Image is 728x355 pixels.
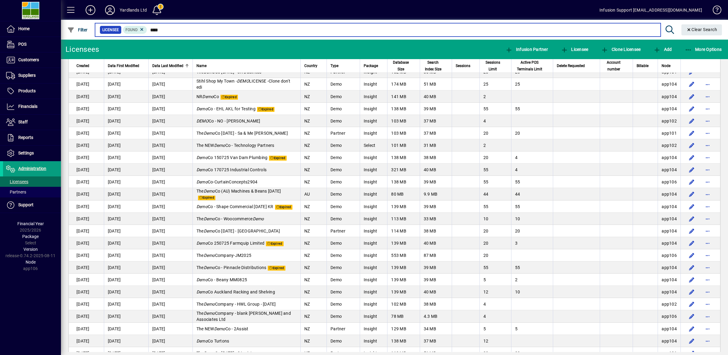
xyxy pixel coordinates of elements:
span: Delete Requested [557,62,585,69]
td: 33 MB [420,213,452,225]
td: [DATE] [104,225,148,237]
span: Expired [257,107,274,112]
span: Country [304,62,317,69]
td: 40 MB [420,164,452,176]
div: Delete Requested [557,62,596,69]
td: Insight [360,213,387,225]
span: NR Co [196,94,219,99]
td: [DATE] [69,176,104,188]
span: Co - Shape Commercial [DATE] KR [196,204,274,209]
td: 103 MB [387,127,419,139]
td: NZ [300,164,327,176]
td: [DATE] [148,139,193,151]
span: app104.prod.infusionbusinesssoftware.com [662,82,677,87]
td: 2 [479,139,511,151]
button: Licensee [559,44,590,55]
td: [DATE] [69,91,104,103]
td: 40 MB [420,91,452,103]
td: NZ [300,139,327,151]
td: [DATE] [104,127,148,139]
span: Expired [269,156,286,161]
button: More options [703,79,712,89]
button: More options [703,140,712,150]
span: Add [653,47,672,52]
div: Search Index Size [424,59,448,73]
td: NZ [300,213,327,225]
span: Co-CurtainConcepts2904 [196,179,258,184]
td: [DATE] [104,78,148,91]
span: Search Index Size [424,59,443,73]
span: app102.prod.infusionbusinesssoftware.com [662,119,677,123]
span: app104.prod.infusionbusinesssoftware.com [662,204,677,209]
span: Licensee [102,27,119,33]
div: Package [364,62,384,69]
td: 25 [479,78,511,91]
em: Demo [214,143,225,148]
button: Edit [687,116,697,126]
span: Sessions [456,62,470,69]
span: Clone Licensee [601,47,641,52]
em: Demo [204,131,215,136]
em: Demo [202,94,214,99]
td: 55 [479,176,511,188]
button: Edit [687,226,697,236]
span: The Co (AU) Machines & Beans [DATE] [196,189,281,193]
td: Insight [360,91,387,103]
span: app102.prod.infusionbusinesssoftware.com [662,143,677,148]
span: Expired [221,95,238,100]
td: [DATE] [148,201,193,213]
button: Clear [681,24,722,35]
td: Demo [327,151,360,164]
td: 2 [479,91,511,103]
button: More options [703,250,712,260]
span: Expired [198,196,215,201]
span: Data Last Modified [152,62,183,69]
td: 20 [479,225,511,237]
td: Demo [327,213,360,225]
button: Clone Licensee [599,44,642,55]
td: NZ [300,176,327,188]
span: Package [364,62,378,69]
td: 80 MB [387,188,419,201]
button: More Options [683,44,723,55]
a: Home [3,21,61,37]
a: Licensees [3,176,61,187]
span: Co 170725 Industrial Controls [196,167,267,172]
em: Demo [196,106,208,111]
td: Partner [327,225,360,237]
td: [DATE] [104,115,148,127]
td: 55 [479,201,511,213]
td: [DATE] [104,91,148,103]
span: app104.prod.infusionbusinesssoftware.com [662,94,677,99]
button: More options [703,202,712,211]
td: 44 [511,188,553,201]
button: Edit [687,128,697,138]
div: Database Size [391,59,416,73]
td: Insight [360,176,387,188]
div: Data First Modified [108,62,145,69]
span: app101.prod.infusionbusinesssoftware.com [662,131,677,136]
td: 141 MB [387,91,419,103]
span: Financial Year [17,221,44,226]
span: Filter [67,27,88,32]
button: More options [703,324,712,334]
td: [DATE] [148,103,193,115]
span: app104.prod.infusionbusinesssoftware.com [662,167,677,172]
td: [DATE] [104,213,148,225]
td: 55 [511,176,553,188]
span: Reports [18,135,33,140]
td: [DATE] [69,225,104,237]
td: 10 [511,213,553,225]
button: Edit [687,263,697,272]
div: Infusion Support [EMAIL_ADDRESS][DOMAIN_NAME] [599,5,702,15]
div: Data Last Modified [152,62,189,69]
span: Infusion Partner [505,47,548,52]
button: More options [703,153,712,162]
td: 20 [479,151,511,164]
td: NZ [300,225,327,237]
button: More options [703,104,712,114]
button: Edit [687,311,697,321]
td: NZ [300,127,327,139]
div: Active POS Terminals Limit [515,59,549,73]
td: [DATE] [69,103,104,115]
